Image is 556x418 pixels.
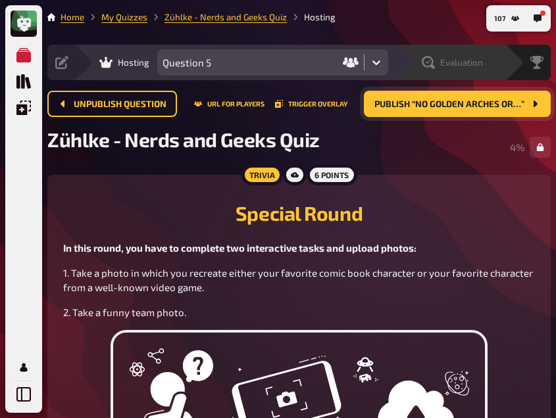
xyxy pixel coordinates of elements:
[241,164,282,185] div: Trivia
[63,242,417,254] span: In this round, you have to complete two interactive tasks and upload photos:
[63,267,535,294] span: 1. Take a photo in which you recreate either your favorite comic book character or your favorite ...
[147,11,287,24] li: Zühlke - Nerds and Geeks Quiz
[47,128,320,151] span: Zühlke - Nerds and Geeks Quiz
[364,91,551,117] button: Publish “No Golden Arches or…”
[307,164,357,185] div: 6 points
[11,95,37,121] a: Overlays
[101,12,147,22] a: My Quizzes
[194,100,265,108] button: URL for players
[494,15,506,22] span: 107
[118,57,149,68] span: Hosting
[510,141,524,153] span: 4 %
[84,11,147,24] li: My Quizzes
[63,306,186,318] span: 2. Take a funny team photo.
[74,100,166,109] span: Unpublish question
[61,11,84,24] li: Home
[489,8,524,29] button: 107
[374,100,524,109] span: Publish “No Golden Arches or…”
[163,55,359,70] div: Question 5
[61,12,84,22] a: Home
[440,57,483,68] span: Evaluation
[11,68,37,95] a: Quiz Library
[11,42,37,68] a: My Quizzes
[275,100,347,108] button: Trigger Overlay
[47,91,177,117] button: Unpublish question
[63,201,535,225] h2: Special Round
[164,12,287,22] a: Zühlke - Nerds and Geeks Quiz
[11,354,37,381] a: My Account
[287,11,336,24] li: Hosting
